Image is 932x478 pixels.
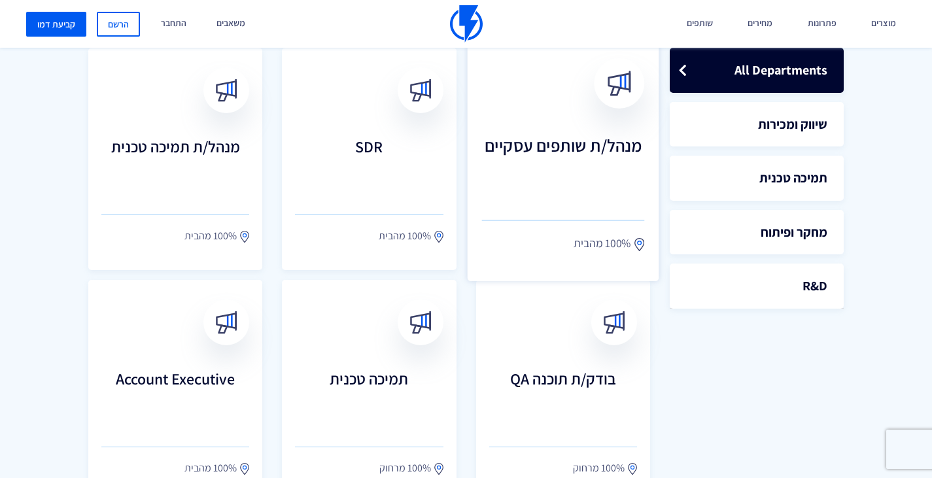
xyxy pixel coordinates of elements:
[489,370,637,422] h3: בודק/ת תוכנה QA
[101,138,249,190] h3: מנהל/ת תמיכה טכנית
[215,79,238,102] img: broadcast.svg
[282,48,456,270] a: SDR 100% מהבית
[434,230,443,243] img: location.svg
[215,311,238,334] img: broadcast.svg
[467,37,659,281] a: מנהל/ת שותפים עסקיים 100% מהבית
[670,264,844,309] a: R&D
[184,228,237,244] span: 100% מהבית
[670,210,844,255] a: מחקר ופיתוח
[481,135,644,193] h3: מנהל/ת שותפים עסקיים
[628,462,637,475] img: location.svg
[409,79,432,102] img: broadcast.svg
[634,237,644,252] img: location.svg
[606,71,632,96] img: broadcast.svg
[101,370,249,422] h3: Account Executive
[670,48,844,93] a: All Departments
[670,102,844,147] a: שיווק ומכירות
[670,156,844,201] a: תמיכה טכנית
[295,138,443,190] h3: SDR
[434,462,443,475] img: location.svg
[184,460,237,476] span: 100% מהבית
[295,370,443,422] h3: תמיכה טכנית
[88,48,262,270] a: מנהל/ת תמיכה טכנית 100% מהבית
[240,462,249,475] img: location.svg
[573,235,630,252] span: 100% מהבית
[240,230,249,243] img: location.svg
[26,12,86,37] a: קביעת דמו
[97,12,140,37] a: הרשם
[409,311,432,334] img: broadcast.svg
[602,311,625,334] img: broadcast.svg
[379,460,431,476] span: 100% מרחוק
[379,228,431,244] span: 100% מהבית
[573,460,625,476] span: 100% מרחוק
